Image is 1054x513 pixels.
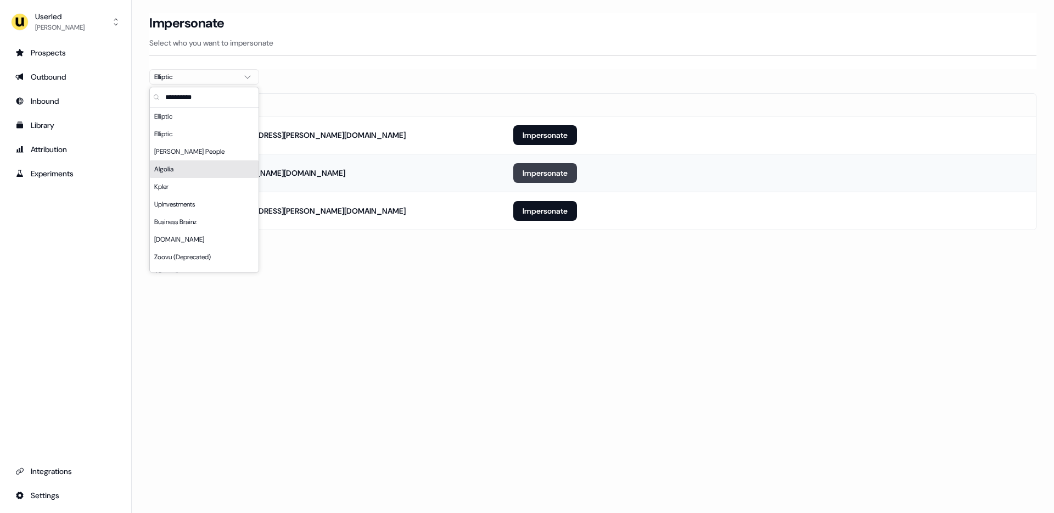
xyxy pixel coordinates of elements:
[150,108,259,272] div: Suggestions
[150,231,259,248] div: [DOMAIN_NAME]
[513,125,577,145] button: Impersonate
[149,15,225,31] h3: Impersonate
[9,165,122,182] a: Go to experiments
[15,144,116,155] div: Attribution
[15,120,116,131] div: Library
[35,11,85,22] div: Userled
[35,22,85,33] div: [PERSON_NAME]
[15,168,116,179] div: Experiments
[15,71,116,82] div: Outbound
[513,201,577,221] button: Impersonate
[150,196,259,213] div: UpInvestments
[9,44,122,62] a: Go to prospects
[9,116,122,134] a: Go to templates
[9,141,122,158] a: Go to attribution
[9,92,122,110] a: Go to Inbound
[150,178,259,196] div: Kpler
[150,143,259,160] div: [PERSON_NAME] People
[149,37,1036,48] p: Select who you want to impersonate
[150,108,259,125] div: Elliptic
[149,69,259,85] button: Elliptic
[15,47,116,58] div: Prospects
[159,205,406,216] div: [PERSON_NAME][EMAIL_ADDRESS][PERSON_NAME][DOMAIN_NAME]
[15,96,116,107] div: Inbound
[150,266,259,283] div: ADvendio
[9,462,122,480] a: Go to integrations
[154,71,237,82] div: Elliptic
[9,68,122,86] a: Go to outbound experience
[15,490,116,501] div: Settings
[9,9,122,35] button: Userled[PERSON_NAME]
[150,94,504,116] th: Email
[150,248,259,266] div: Zoovu (Deprecated)
[513,163,577,183] button: Impersonate
[150,213,259,231] div: Business Brainz
[150,125,259,143] div: Elliptic
[159,130,406,141] div: [PERSON_NAME][EMAIL_ADDRESS][PERSON_NAME][DOMAIN_NAME]
[9,487,122,504] a: Go to integrations
[150,160,259,178] div: Algolia
[15,466,116,477] div: Integrations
